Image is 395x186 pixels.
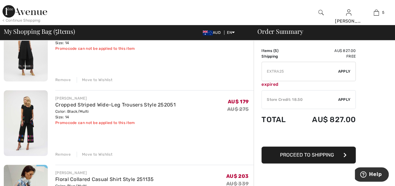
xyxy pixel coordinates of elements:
[346,9,351,16] img: My Info
[318,9,324,16] img: search the website
[338,97,351,102] span: Apply
[261,109,295,130] td: Total
[261,48,295,54] td: Items ( )
[55,120,176,126] div: Promocode can not be applied to this item
[261,54,295,59] td: Shipping
[55,170,154,176] div: [PERSON_NAME]
[203,30,213,35] img: Australian Dollar
[346,9,351,15] a: Sign In
[261,81,356,88] div: expired
[227,106,249,112] s: AU$ 275
[295,48,356,54] td: AU$ 827.00
[4,28,75,34] span: My Shopping Bag ( Items)
[55,102,176,108] a: Cropped Striped Wide-Leg Trousers Style 252051
[262,97,338,102] div: Store Credit: 18.50
[338,69,351,74] span: Apply
[4,90,48,156] img: Cropped Striped Wide-Leg Trousers Style 252051
[3,5,47,18] img: 1ère Avenue
[295,109,356,130] td: AU$ 827.00
[355,167,389,183] iframe: Opens a widget where you can find more information
[3,18,41,23] div: < Continue Shopping
[226,173,249,179] span: AU$ 203
[77,152,112,157] div: Move to Wishlist
[228,99,249,105] span: AU$ 179
[275,49,277,53] span: 5
[55,46,169,51] div: Promocode can not be applied to this item
[55,96,176,101] div: [PERSON_NAME]
[374,9,379,16] img: My Bag
[280,152,334,158] span: Proceed to Shipping
[250,28,391,34] div: Order Summary
[295,54,356,59] td: Free
[262,62,338,81] input: Promo code
[203,30,223,35] span: AUD
[363,9,390,16] a: 5
[55,77,71,83] div: Remove
[4,16,48,82] img: High-Waisted Wide-Leg Trousers Style 252082
[382,10,384,15] span: 5
[55,109,176,120] div: Color: Black/Multi Size: 14
[55,152,71,157] div: Remove
[261,130,356,144] iframe: PayPal
[55,27,58,35] span: 5
[261,147,356,163] button: Proceed to Shipping
[77,77,112,83] div: Move to Wishlist
[55,176,154,182] a: Floral Collared Casual Shirt Style 251135
[335,18,362,24] div: [PERSON_NAME]
[227,30,235,35] span: EN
